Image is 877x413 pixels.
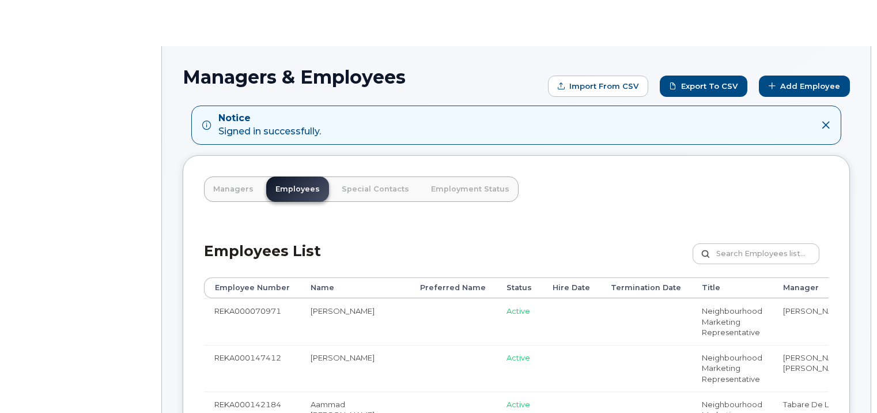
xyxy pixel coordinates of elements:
[204,177,263,202] a: Managers
[422,177,519,202] a: Employment Status
[783,352,872,363] li: [PERSON_NAME]
[691,277,773,298] th: Title
[183,67,542,87] h1: Managers & Employees
[300,298,410,345] td: [PERSON_NAME]
[300,277,410,298] th: Name
[410,277,496,298] th: Preferred Name
[506,400,530,409] span: Active
[332,177,418,202] a: Special Contacts
[300,345,410,392] td: [PERSON_NAME]
[266,177,329,202] a: Employees
[759,76,850,97] a: Add Employee
[783,306,872,317] li: [PERSON_NAME]
[204,345,300,392] td: REKA000147412
[218,112,321,138] div: Signed in successfully.
[542,277,600,298] th: Hire Date
[218,112,321,125] strong: Notice
[783,399,872,410] li: Tabare De Los Santos
[204,298,300,345] td: REKA000070971
[204,243,321,277] h2: Employees List
[204,277,300,298] th: Employee Number
[548,76,648,97] form: Import from CSV
[783,363,872,374] li: [PERSON_NAME]
[691,345,773,392] td: Neighbourhood Marketing Representative
[600,277,691,298] th: Termination Date
[506,353,530,362] span: Active
[506,306,530,316] span: Active
[691,298,773,345] td: Neighbourhood Marketing Representative
[496,277,542,298] th: Status
[660,76,747,97] a: Export to CSV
